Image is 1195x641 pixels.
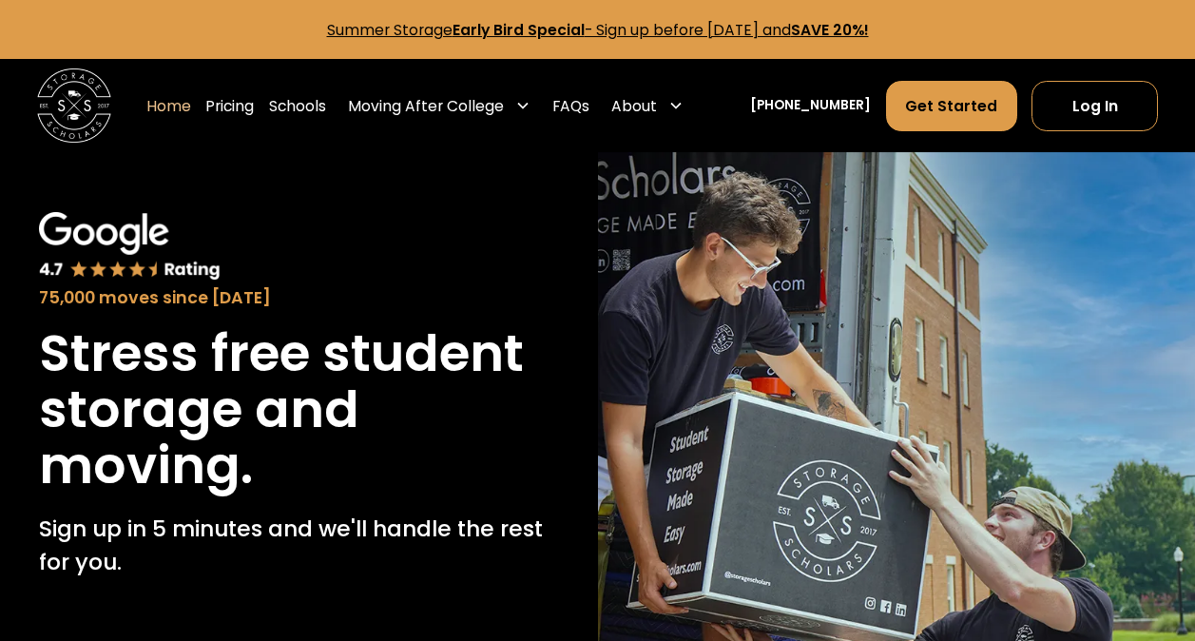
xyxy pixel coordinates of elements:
a: FAQs [552,80,589,132]
div: About [605,80,691,132]
a: Get Started [886,81,1017,131]
img: Storage Scholars main logo [37,68,111,143]
a: [PHONE_NUMBER] [750,96,871,116]
strong: SAVE 20%! [791,20,869,40]
p: Sign up in 5 minutes and we'll handle the rest for you. [39,512,559,578]
a: home [37,68,111,143]
h1: Stress free student storage and moving. [39,325,559,494]
a: Schools [269,80,326,132]
div: 75,000 moves since [DATE] [39,285,559,310]
div: About [611,95,657,117]
a: Log In [1031,81,1158,131]
div: Moving After College [348,95,504,117]
div: Moving After College [340,80,537,132]
a: Home [146,80,191,132]
a: Pricing [205,80,254,132]
a: Summer StorageEarly Bird Special- Sign up before [DATE] andSAVE 20%! [327,20,869,40]
strong: Early Bird Special [453,20,585,40]
img: Google 4.7 star rating [39,212,221,282]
